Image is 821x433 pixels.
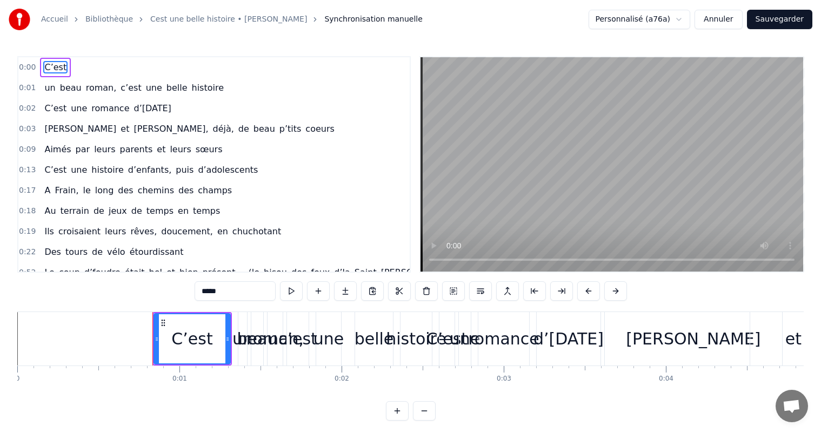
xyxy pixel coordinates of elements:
[252,123,276,135] span: beau
[129,246,185,258] span: étourdissant
[132,123,209,135] span: [PERSON_NAME],
[90,102,130,114] span: romance
[19,165,36,175] span: 0:13
[165,82,189,94] span: belle
[160,225,214,238] span: doucement,
[19,247,36,258] span: 0:22
[313,327,344,351] div: une
[130,205,143,217] span: de
[43,266,55,279] span: Le
[104,225,127,238] span: leurs
[177,205,190,217] span: en
[43,205,57,217] span: Au
[202,266,245,279] span: présent…
[450,327,480,351] div: une
[132,102,172,114] span: d’[DATE]
[177,184,195,197] span: des
[248,266,261,279] span: (le
[91,246,104,258] span: de
[19,226,36,237] span: 0:19
[175,164,195,176] span: puis
[145,82,163,94] span: une
[41,14,423,25] nav: breadcrumb
[171,327,212,351] div: C’est
[43,123,117,135] span: [PERSON_NAME]
[785,327,802,351] div: et
[232,327,253,351] div: un
[94,184,115,197] span: long
[197,164,259,176] span: d’adolescents
[150,14,307,25] a: Cest une belle histoire • [PERSON_NAME]
[263,266,288,279] span: bisou
[90,164,125,176] span: histoire
[43,246,62,258] span: Des
[75,143,91,155] span: par
[290,266,308,279] span: des
[178,266,199,279] span: bien
[59,82,83,94] span: beau
[169,143,192,155] span: leurs
[237,123,250,135] span: de
[43,61,68,73] span: C’est
[93,143,116,155] span: leurs
[117,184,134,197] span: des
[156,143,166,155] span: et
[278,123,303,135] span: p’tits
[747,10,812,29] button: Sauvegarder
[386,327,446,351] div: histoire
[43,164,68,176] span: C’est
[145,205,175,217] span: temps
[119,123,130,135] span: et
[246,327,304,351] div: roman,
[129,225,158,238] span: rêves,
[335,375,349,383] div: 0:02
[324,14,423,25] span: Synchronisation manuelle
[43,184,51,197] span: A
[533,327,604,351] div: d’[DATE]
[195,143,224,155] span: sœurs
[19,83,36,93] span: 0:01
[304,123,335,135] span: coeurs
[278,327,317,351] div: c’est
[19,144,36,155] span: 0:09
[695,10,742,29] button: Annuler
[19,62,36,73] span: 0:00
[231,225,282,238] span: chuchotant
[468,327,539,351] div: romance
[16,375,20,383] div: 0
[192,205,221,217] span: temps
[92,205,105,217] span: de
[43,143,72,155] span: Aimés
[353,266,378,279] span: Saint
[626,327,760,351] div: [PERSON_NAME]
[191,82,225,94] span: histoire
[43,225,55,238] span: Ils
[310,266,331,279] span: feux
[85,82,118,94] span: roman,
[41,14,68,25] a: Accueil
[82,184,92,197] span: le
[119,143,154,155] span: parents
[659,375,673,383] div: 0:04
[211,123,235,135] span: déjà,
[776,390,808,422] a: Ouvrir le chat
[148,266,163,279] span: bel
[497,375,511,383] div: 0:03
[108,205,128,217] span: jeux
[119,82,142,94] span: c’est
[127,164,173,176] span: d’enfants,
[19,124,36,134] span: 0:03
[59,205,90,217] span: terrain
[64,246,89,258] span: tours
[197,184,233,197] span: champs
[106,246,126,258] span: vélo
[83,266,122,279] span: d’foudre
[19,185,36,196] span: 0:17
[124,266,146,279] span: était
[19,206,36,216] span: 0:18
[19,267,36,278] span: 0:52
[426,327,468,351] div: C’est
[333,266,351,279] span: d’la
[165,266,176,279] span: et
[58,266,81,279] span: coup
